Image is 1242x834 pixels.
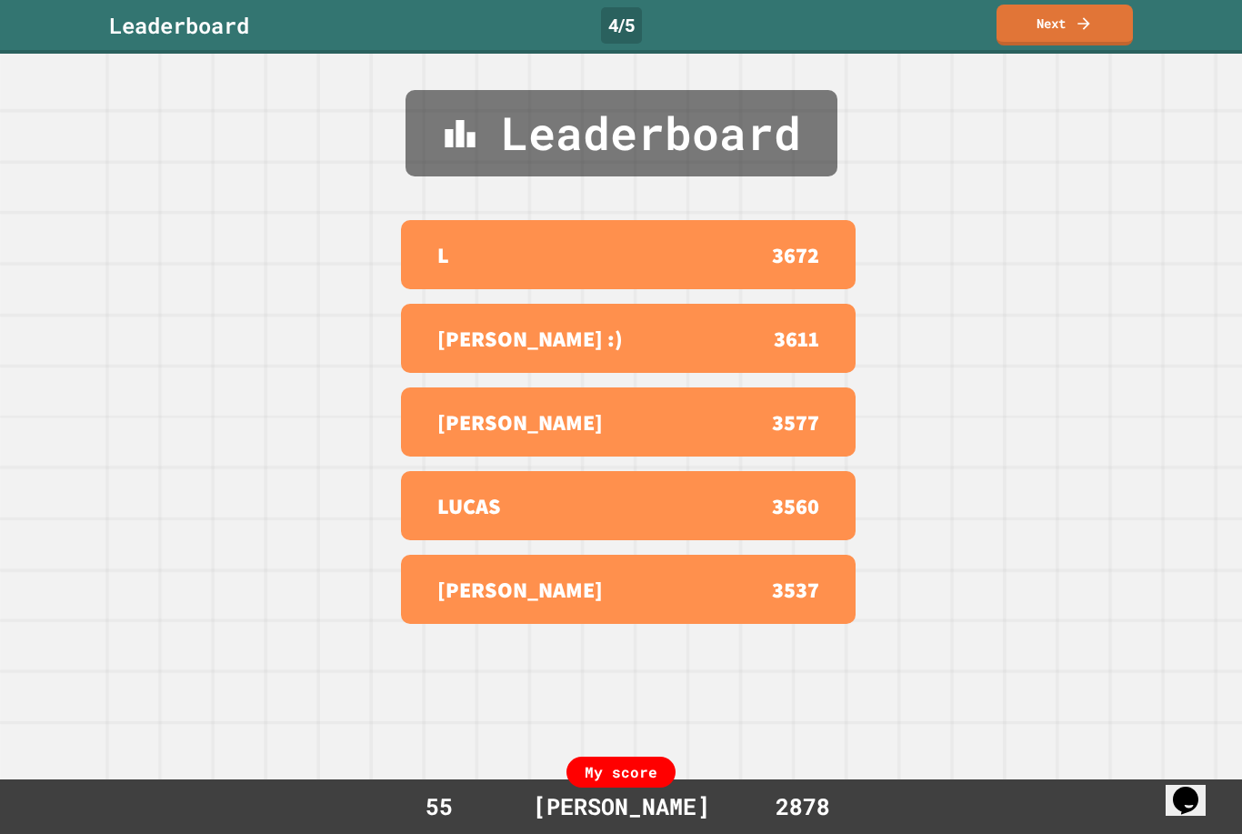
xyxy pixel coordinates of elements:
[601,7,642,44] div: 4 / 5
[437,322,623,355] p: [PERSON_NAME] :)
[437,489,501,522] p: LUCAS
[406,90,837,176] div: Leaderboard
[437,406,603,438] p: [PERSON_NAME]
[772,238,819,271] p: 3672
[774,322,819,355] p: 3611
[566,757,676,788] div: My score
[109,9,249,42] div: Leaderboard
[515,789,728,824] div: [PERSON_NAME]
[371,789,507,824] div: 55
[772,489,819,522] p: 3560
[772,573,819,606] p: 3537
[437,238,449,271] p: L
[772,406,819,438] p: 3577
[997,5,1133,45] a: Next
[437,573,603,606] p: [PERSON_NAME]
[1166,761,1224,816] iframe: chat widget
[735,789,871,824] div: 2878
